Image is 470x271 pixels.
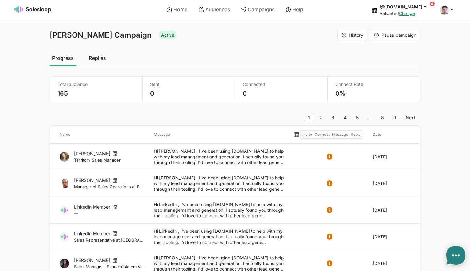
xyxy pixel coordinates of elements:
[55,130,149,139] div: Name
[162,4,192,15] a: Home
[380,11,432,16] div: Validated
[368,148,415,165] div: [DATE]
[315,113,326,122] a: 2
[349,32,363,38] span: History
[327,113,338,122] a: 3
[301,131,314,138] div: Invite
[370,30,420,40] a: Pause Campaign
[352,113,363,122] a: 5
[74,258,110,263] a: [PERSON_NAME]
[335,90,413,98] p: 0%
[399,11,415,16] a: Change
[389,113,400,122] a: 9
[381,32,416,38] span: Pause Campaign
[74,157,144,163] small: Territory Sales Manager
[86,50,109,66] a: Replies
[243,90,320,98] p: 0
[340,113,351,122] a: 4
[150,82,227,87] p: Sent
[14,6,51,13] img: Salesloop
[281,4,308,15] a: Help
[368,202,415,219] div: [DATE]
[74,184,144,189] small: Manager of Sales Operations at Engage PEO
[304,113,314,122] span: 1
[194,4,234,15] a: Audiences
[149,202,292,219] div: Hi LinkedIn , I've been using [DOMAIN_NAME] to help with my lead management and generation. I act...
[243,82,320,87] p: Connected
[149,148,292,165] div: Hi [PERSON_NAME] , I've been using [DOMAIN_NAME] to help with my lead management and generation. ...
[335,82,413,87] p: Connect Rate
[337,30,367,40] button: History
[149,175,292,192] div: Hi [PERSON_NAME] , I've been using [DOMAIN_NAME] to help with my lead management and generation. ...
[74,151,110,156] a: [PERSON_NAME]
[74,231,110,236] span: LinkedIn Member
[368,175,415,192] div: [DATE]
[149,228,292,245] div: Hi LinkedIn , I've been using [DOMAIN_NAME] to help with my lead management and generation. I act...
[74,178,110,183] a: [PERSON_NAME]
[57,90,135,98] p: 165
[377,113,388,122] a: 8
[74,210,144,216] small: --
[380,4,432,10] button: i@[DOMAIN_NAME]
[349,131,362,138] div: Reply
[50,30,152,40] span: [PERSON_NAME] Campaign
[74,237,144,243] small: Sales Representative at [GEOGRAPHIC_DATA]
[50,50,76,66] a: Progress
[364,113,376,122] span: …
[402,113,420,122] a: Next
[74,264,144,269] small: Sales Manager | Especialista em Vendas de Soluções Tecnológicas para o Setor Financeiro | Transfo...
[331,131,349,138] div: Message
[57,82,135,87] p: Total audience
[149,130,292,139] div: Message
[368,130,415,139] div: Date
[313,131,331,138] div: Connect
[368,228,415,245] div: [DATE]
[159,31,177,40] span: Active
[74,204,110,210] span: LinkedIn Member
[150,90,227,98] p: 0
[237,4,279,15] a: Campaigns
